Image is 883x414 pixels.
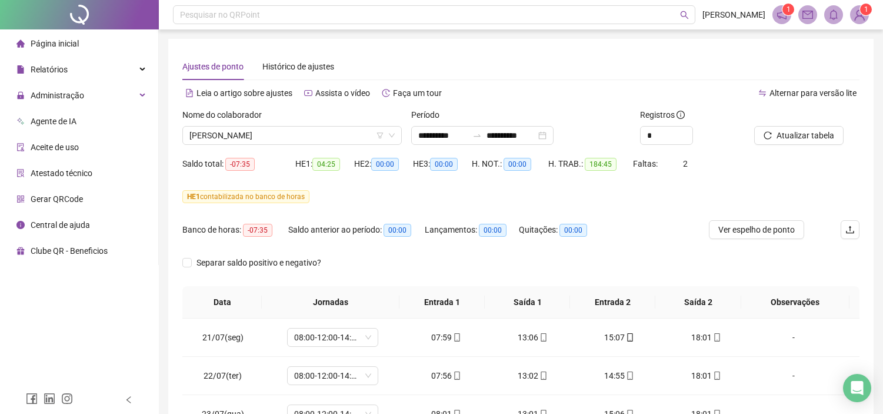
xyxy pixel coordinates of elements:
span: notification [777,9,787,20]
span: down [388,132,395,139]
span: Alternar para versão lite [769,88,857,98]
span: info-circle [16,221,25,229]
div: 07:56 [412,369,480,382]
span: qrcode [16,195,25,203]
th: Saída 2 [655,286,741,319]
span: 00:00 [384,224,411,237]
span: mobile [625,333,634,342]
span: home [16,39,25,48]
span: solution [16,169,25,177]
sup: 1 [782,4,794,15]
span: mail [802,9,813,20]
span: Ver espelho de ponto [718,223,795,236]
span: info-circle [677,111,685,119]
button: Ver espelho de ponto [709,220,804,239]
th: Jornadas [262,286,399,319]
div: HE 2: [354,157,413,171]
span: 1 [787,5,791,14]
th: Saída 1 [485,286,570,319]
th: Data [182,286,262,319]
span: mobile [538,372,548,380]
div: - [759,369,828,382]
span: -07:35 [243,224,272,237]
span: instagram [61,393,73,405]
div: 13:02 [499,369,567,382]
span: Separar saldo positivo e negativo? [192,256,326,269]
span: mobile [452,372,461,380]
span: mobile [538,333,548,342]
span: 08:00-12:00-14:00-18:00 [294,329,371,346]
span: linkedin [44,393,55,405]
div: H. NOT.: [472,157,548,171]
span: Administração [31,91,84,100]
div: 07:59 [412,331,480,344]
span: Registros [640,108,685,121]
div: Quitações: [519,223,604,237]
img: 75828 [851,6,868,24]
span: file [16,65,25,74]
span: facebook [26,393,38,405]
div: Lançamentos: [425,223,519,237]
div: HE 1: [295,157,354,171]
span: Relatórios [31,65,68,74]
th: Observações [741,286,849,319]
span: 00:00 [504,158,531,171]
span: Assista o vídeo [315,88,370,98]
span: 00:00 [371,158,399,171]
span: Aceite de uso [31,143,79,152]
span: gift [16,247,25,255]
div: 15:07 [585,331,653,344]
span: Clube QR - Beneficios [31,246,108,256]
span: Faça um tour [393,88,442,98]
span: lock [16,91,25,100]
div: Saldo total: [182,157,295,171]
span: bell [828,9,839,20]
span: 08:00-12:00-14:00-18:00 [294,367,371,385]
span: Ajustes de ponto [182,62,244,71]
label: Período [411,108,447,121]
th: Entrada 1 [399,286,485,319]
span: swap [758,89,767,97]
sup: Atualize o seu contato no menu Meus Dados [860,4,872,15]
span: 00:00 [559,224,587,237]
span: mobile [452,333,461,342]
span: left [125,396,133,404]
button: Atualizar tabela [754,126,844,145]
div: HE 3: [413,157,472,171]
span: Gerar QRCode [31,194,83,204]
span: 04:25 [312,158,340,171]
span: 1 [864,5,868,14]
span: youtube [304,89,312,97]
span: mobile [712,372,721,380]
div: Saldo anterior ao período: [288,223,425,237]
div: - [759,331,828,344]
span: 00:00 [479,224,507,237]
span: swap-right [472,131,482,140]
span: HE 1 [187,193,200,201]
span: history [382,89,390,97]
span: Central de ajuda [31,220,90,230]
span: reload [764,131,772,140]
span: Leia o artigo sobre ajustes [196,88,292,98]
span: 21/07(seg) [202,333,244,342]
span: mobile [625,372,634,380]
span: Agente de IA [31,117,76,126]
div: 14:55 [585,369,653,382]
span: 00:00 [430,158,458,171]
span: contabilizada no banco de horas [182,190,309,203]
span: filter [376,132,384,139]
div: 18:01 [672,331,739,344]
span: search [680,11,689,19]
span: file-text [185,89,194,97]
span: 2 [683,159,688,168]
span: upload [845,225,855,234]
span: Página inicial [31,39,79,48]
span: mobile [712,333,721,342]
span: Faltas: [633,159,659,168]
span: Observações [750,296,840,309]
div: Open Intercom Messenger [843,374,871,402]
span: 184:45 [585,158,617,171]
label: Nome do colaborador [182,108,269,121]
span: PAULO HENRIQUE DE SOUZA LINO [189,127,395,144]
span: [PERSON_NAME] [702,8,765,21]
